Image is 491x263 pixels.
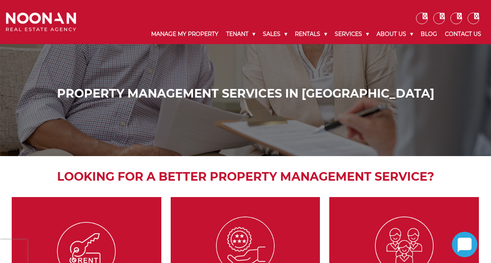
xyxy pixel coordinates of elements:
h2: Looking for a better property management service? [8,168,483,185]
a: Contact Us [441,24,485,44]
a: Services [331,24,373,44]
a: Manage My Property [147,24,222,44]
a: Rentals [291,24,331,44]
a: About Us [373,24,417,44]
img: Noonan Real Estate Agency [6,12,76,32]
h1: Property Management Services in [GEOGRAPHIC_DATA] [8,87,483,101]
a: Tenant [222,24,259,44]
a: Sales [259,24,291,44]
a: Blog [417,24,441,44]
